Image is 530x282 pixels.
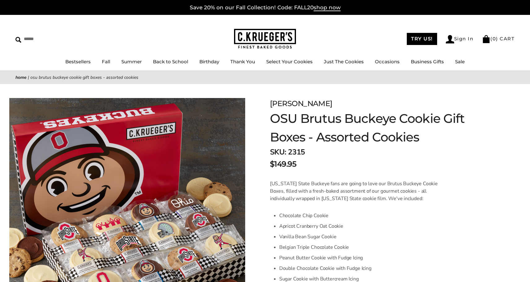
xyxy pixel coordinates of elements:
li: Apricot Cranberry Oat Cookie [279,221,439,231]
p: [US_STATE] State Buckeye fans are going to love our Brutus Buckeye Cookie Boxes, filled with a fr... [270,180,439,202]
span: 2315 [288,147,305,157]
strong: SKU: [270,147,286,157]
a: Bestsellers [65,59,91,65]
a: TRY US! [407,33,437,45]
span: $149.95 [270,159,297,170]
nav: breadcrumbs [15,74,515,81]
li: Chocolate Chip Cookie [279,210,439,221]
span: 0 [493,36,496,42]
span: OSU Brutus Buckeye Cookie Gift Boxes - Assorted Cookies [30,74,138,80]
a: (0) CART [482,36,515,42]
a: Back to School [153,59,188,65]
li: Peanut Butter Cookie with Fudge Icing [279,253,439,263]
a: Save 20% on our Fall Collection! Code: FALL20shop now [190,4,341,11]
img: Bag [482,35,490,43]
a: Occasions [375,59,400,65]
a: Thank You [230,59,255,65]
li: Double Chocolate Cookie with Fudge Icing [279,263,439,274]
a: Birthday [199,59,219,65]
li: Belgian Triple Chocolate Cookie [279,242,439,253]
a: Sign In [446,35,474,43]
a: Fall [102,59,110,65]
a: Just The Cookies [324,59,364,65]
span: | [28,74,29,80]
img: C.KRUEGER'S [234,29,296,49]
h1: OSU Brutus Buckeye Cookie Gift Boxes - Assorted Cookies [270,109,467,146]
span: shop now [314,4,341,11]
a: Home [15,74,27,80]
a: Summer [121,59,142,65]
img: Search [15,37,21,43]
div: [PERSON_NAME] [270,98,467,109]
a: Business Gifts [411,59,444,65]
li: Vanilla Bean Sugar Cookie [279,231,439,242]
img: Account [446,35,454,43]
input: Search [15,34,89,44]
a: Select Your Cookies [266,59,313,65]
a: Sale [455,59,465,65]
